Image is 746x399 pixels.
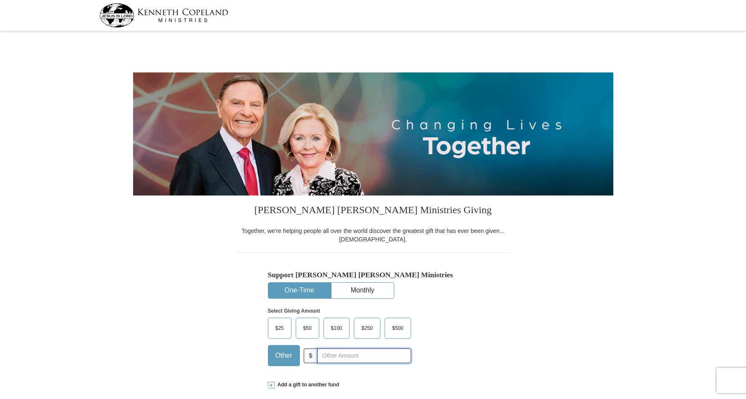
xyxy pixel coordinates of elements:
h5: Support [PERSON_NAME] [PERSON_NAME] Ministries [268,270,479,279]
h3: [PERSON_NAME] [PERSON_NAME] Ministries Giving [236,195,510,227]
button: One-Time [268,283,331,298]
button: Monthly [332,283,394,298]
span: $50 [299,322,316,335]
span: $100 [327,322,347,335]
span: Other [271,349,297,362]
img: kcm-header-logo.svg [99,3,228,27]
span: $500 [388,322,408,335]
span: $250 [357,322,377,335]
div: Together, we're helping people all over the world discover the greatest gift that has ever been g... [236,227,510,244]
span: $25 [271,322,288,335]
strong: Select Giving Amount [268,308,320,314]
span: $ [304,348,318,363]
span: Add a gift to another fund [275,381,340,388]
input: Other Amount [317,348,411,363]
